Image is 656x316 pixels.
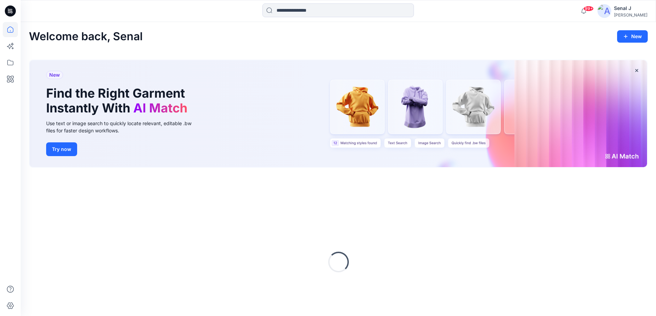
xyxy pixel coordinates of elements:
[614,4,647,12] div: Senal J
[46,86,191,116] h1: Find the Right Garment Instantly With
[597,4,611,18] img: avatar
[29,30,143,43] h2: Welcome back, Senal
[133,100,187,116] span: AI Match
[49,71,60,79] span: New
[614,12,647,18] div: [PERSON_NAME]
[617,30,648,43] button: New
[583,6,594,11] span: 99+
[46,120,201,134] div: Use text or image search to quickly locate relevant, editable .bw files for faster design workflows.
[46,142,77,156] button: Try now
